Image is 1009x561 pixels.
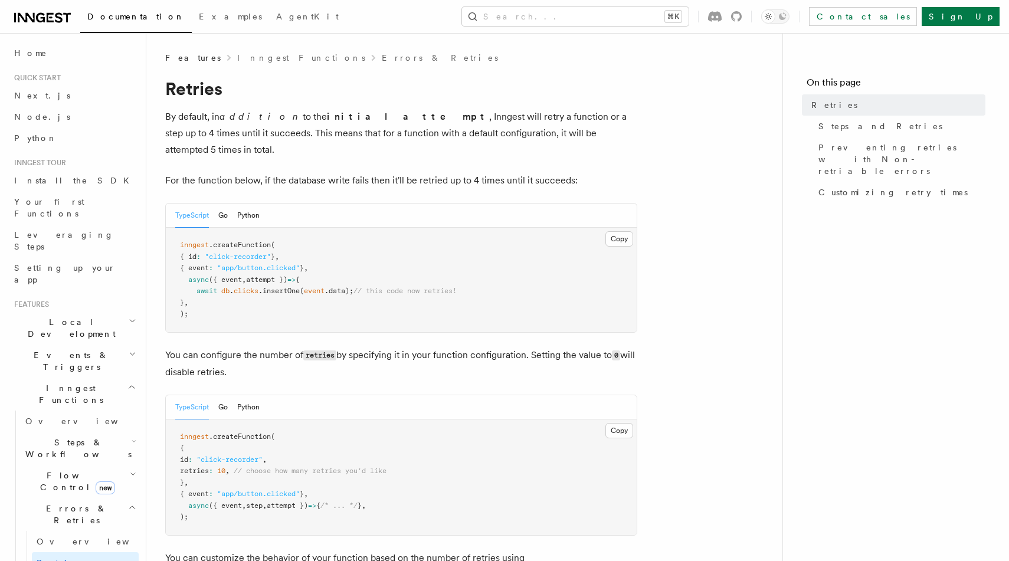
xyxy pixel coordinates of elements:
p: You can configure the number of by specifying it in your function configuration. Setting the valu... [165,347,637,380]
span: , [304,264,308,272]
span: Home [14,47,47,59]
h4: On this page [807,76,985,94]
span: Features [9,300,49,309]
button: TypeScript [175,204,209,228]
span: , [304,490,308,498]
span: ( [300,287,304,295]
a: Contact sales [809,7,917,26]
button: Go [218,204,228,228]
span: Documentation [87,12,185,21]
span: , [263,501,267,510]
button: Python [237,395,260,419]
span: new [96,481,115,494]
span: Inngest Functions [9,382,127,406]
span: await [196,287,217,295]
span: : [196,252,201,261]
span: retries [180,467,209,475]
button: Toggle dark mode [761,9,789,24]
a: Retries [807,94,985,116]
span: } [271,252,275,261]
a: Leveraging Steps [9,224,139,257]
button: Inngest Functions [9,378,139,411]
span: , [242,501,246,510]
span: Steps and Retries [818,120,942,132]
span: , [242,275,246,284]
span: ); [180,513,188,521]
button: Copy [605,231,633,247]
span: Setting up your app [14,263,116,284]
span: "app/button.clicked" [217,490,300,498]
button: Events & Triggers [9,345,139,378]
span: Quick start [9,73,61,83]
span: : [209,467,213,475]
a: Install the SDK [9,170,139,191]
button: TypeScript [175,395,209,419]
button: Copy [605,423,633,438]
span: Install the SDK [14,176,136,185]
a: Overview [32,531,139,552]
p: For the function below, if the database write fails then it'll be retried up to 4 times until it ... [165,172,637,189]
span: => [287,275,296,284]
span: . [230,287,234,295]
span: Flow Control [21,470,130,493]
button: Steps & Workflows [21,432,139,465]
button: Search...⌘K [462,7,689,26]
span: inngest [180,432,209,441]
span: ( [271,432,275,441]
a: Node.js [9,106,139,127]
span: Leveraging Steps [14,230,114,251]
a: Customizing retry times [814,182,985,203]
span: Python [14,133,57,143]
button: Errors & Retries [21,498,139,531]
span: ( [271,241,275,249]
span: { id [180,252,196,261]
span: Steps & Workflows [21,437,132,460]
a: Steps and Retries [814,116,985,137]
span: , [184,478,188,487]
span: ({ event [209,275,242,284]
code: retries [303,350,336,360]
button: Flow Controlnew [21,465,139,498]
span: AgentKit [276,12,339,21]
span: Your first Functions [14,197,84,218]
span: Inngest tour [9,158,66,168]
span: ({ event [209,501,242,510]
span: { [316,501,320,510]
span: async [188,275,209,284]
span: , [263,455,267,464]
span: } [300,490,304,498]
a: Errors & Retries [382,52,498,64]
button: Local Development [9,311,139,345]
a: Documentation [80,4,192,33]
span: attempt }) [246,275,287,284]
span: // this code now retries! [353,287,457,295]
span: , [225,467,230,475]
a: Setting up your app [9,257,139,290]
a: Inngest Functions [237,52,365,64]
span: Next.js [14,91,70,100]
a: Preventing retries with Non-retriable errors [814,137,985,182]
span: attempt }) [267,501,308,510]
span: event [304,287,325,295]
a: Home [9,42,139,64]
span: "click-recorder" [196,455,263,464]
span: Examples [199,12,262,21]
span: 10 [217,467,225,475]
span: Preventing retries with Non-retriable errors [818,142,985,177]
span: } [300,264,304,272]
button: Python [237,204,260,228]
p: By default, in to the , Inngest will retry a function or a step up to 4 times until it succeeds. ... [165,109,637,158]
span: Node.js [14,112,70,122]
span: Events & Triggers [9,349,129,373]
span: { event [180,264,209,272]
strong: initial attempt [327,111,489,122]
a: Examples [192,4,269,32]
a: Next.js [9,85,139,106]
span: "app/button.clicked" [217,264,300,272]
span: id [180,455,188,464]
span: .data); [325,287,353,295]
span: , [184,298,188,307]
button: Go [218,395,228,419]
span: , [362,501,366,510]
code: 0 [612,350,620,360]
